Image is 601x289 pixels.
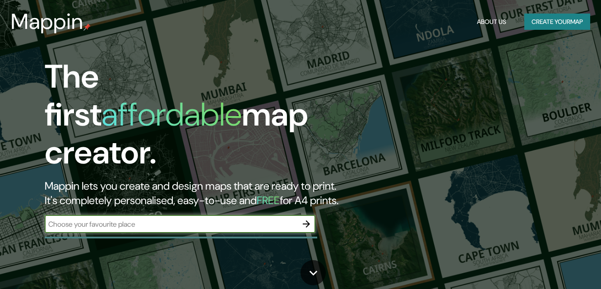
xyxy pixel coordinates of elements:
[11,9,83,34] h3: Mappin
[45,58,345,179] h1: The first map creator.
[45,219,297,229] input: Choose your favourite place
[257,193,280,207] h5: FREE
[524,14,590,30] button: Create yourmap
[83,23,91,31] img: mappin-pin
[473,14,510,30] button: About Us
[102,93,242,135] h1: affordable
[45,179,345,208] h2: Mappin lets you create and design maps that are ready to print. It's completely personalised, eas...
